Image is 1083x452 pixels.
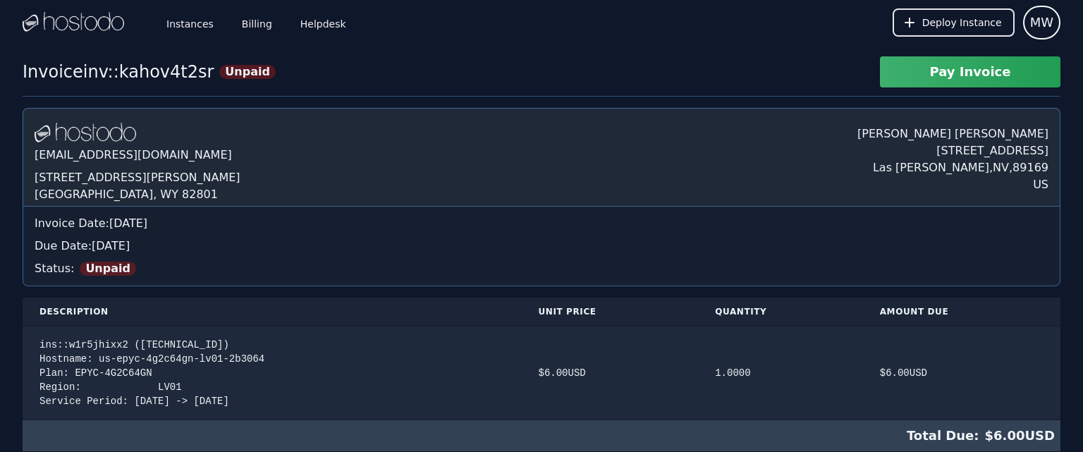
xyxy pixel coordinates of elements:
div: Due Date: [DATE] [35,238,1048,255]
th: Amount Due [863,298,1060,326]
div: US [857,176,1048,193]
span: Unpaid [80,262,136,276]
img: Logo [23,12,124,33]
img: Logo [35,123,136,144]
div: 1.0000 [715,366,846,380]
div: [PERSON_NAME] [PERSON_NAME] [857,120,1048,142]
span: Total Due: [907,426,985,446]
div: Las [PERSON_NAME] , NV , 89169 [857,159,1048,176]
div: Status: [35,255,1048,277]
span: MW [1030,13,1053,32]
button: Pay Invoice [880,56,1060,87]
div: [GEOGRAPHIC_DATA], WY 82801 [35,186,240,203]
th: Description [23,298,522,326]
button: User menu [1023,6,1060,39]
div: [EMAIL_ADDRESS][DOMAIN_NAME] [35,144,240,169]
div: ins::w1r5jhixx2 ([TECHNICAL_ID]) Hostname: us-epyc-4g2c64gn-lv01-2b3064 Plan: EPYC-4G2C64GN Regio... [39,338,505,408]
div: $ 6.00 USD [880,366,1044,380]
div: Invoice inv::kahov4t2sr [23,61,214,83]
div: [STREET_ADDRESS] [857,142,1048,159]
span: Unpaid [219,65,276,79]
span: Deploy Instance [922,16,1002,30]
th: Quantity [698,298,863,326]
div: Invoice Date: [DATE] [35,215,1048,232]
button: Deploy Instance [893,8,1015,37]
div: [STREET_ADDRESS][PERSON_NAME] [35,169,240,186]
div: $ 6.00 USD [539,366,682,380]
div: $ 6.00 USD [23,420,1060,451]
th: Unit Price [522,298,699,326]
